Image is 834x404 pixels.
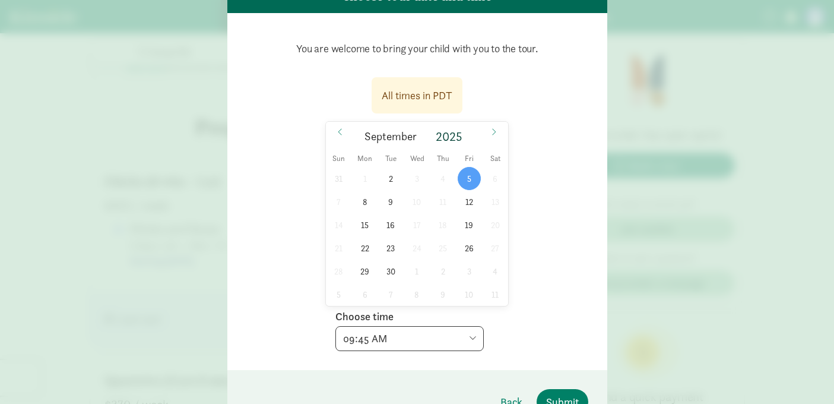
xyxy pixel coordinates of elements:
div: All times in PDT [382,87,452,103]
span: September 22, 2025 [353,236,376,260]
span: September 2, 2025 [379,167,402,190]
p: You are welcome to bring your child with you to the tour. [246,32,588,65]
span: Mon [352,155,378,163]
span: Tue [378,155,404,163]
span: September 23, 2025 [379,236,402,260]
span: September 12, 2025 [458,190,481,213]
span: September 29, 2025 [353,260,376,283]
span: September 9, 2025 [379,190,402,213]
span: September 16, 2025 [379,213,402,236]
span: September 30, 2025 [379,260,402,283]
span: September 8, 2025 [353,190,376,213]
span: Fri [456,155,482,163]
label: Choose time [335,310,394,324]
span: Wed [404,155,430,163]
span: September 5, 2025 [458,167,481,190]
span: September 19, 2025 [458,213,481,236]
span: September 26, 2025 [458,236,481,260]
span: Thu [430,155,456,163]
span: September [364,131,417,143]
span: Sat [482,155,508,163]
span: September 15, 2025 [353,213,376,236]
span: Sun [326,155,352,163]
